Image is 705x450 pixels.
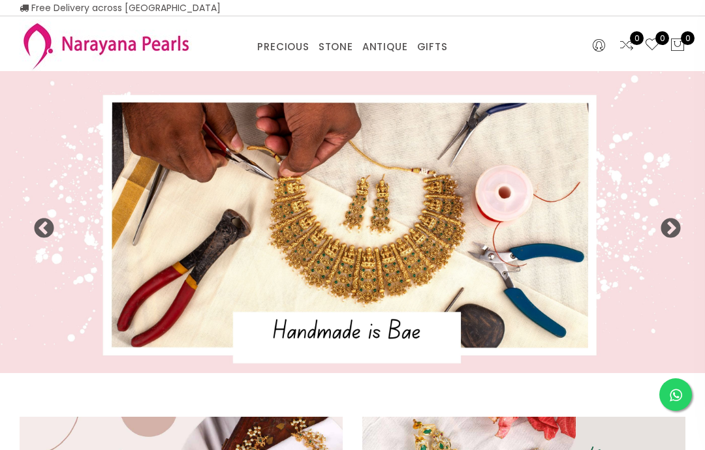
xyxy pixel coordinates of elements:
a: 0 [644,37,660,54]
a: GIFTS [417,37,448,57]
span: Free Delivery across [GEOGRAPHIC_DATA] [20,1,221,14]
a: ANTIQUE [362,37,408,57]
a: PRECIOUS [257,37,309,57]
a: 0 [619,37,634,54]
button: Next [659,218,672,231]
button: Previous [33,218,46,231]
button: 0 [670,37,685,54]
span: 0 [630,31,644,45]
a: STONE [319,37,353,57]
span: 0 [681,31,695,45]
span: 0 [655,31,669,45]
